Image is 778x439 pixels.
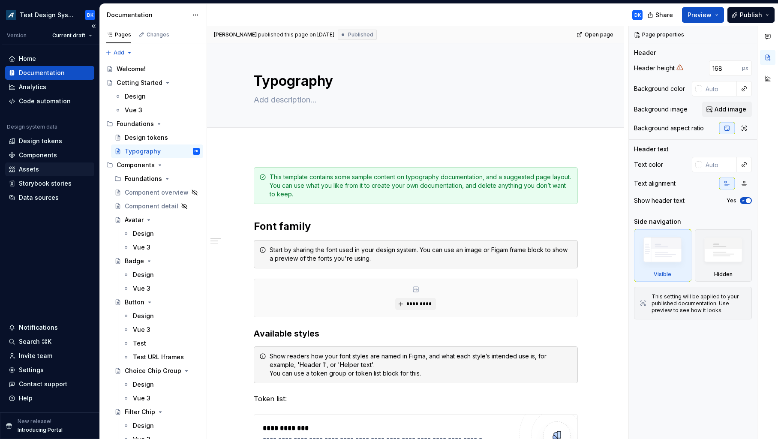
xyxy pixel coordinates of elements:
[19,352,52,360] div: Invite team
[702,102,752,117] button: Add image
[5,134,94,148] a: Design tokens
[5,191,94,204] a: Data sources
[634,229,691,282] div: Visible
[111,131,203,144] a: Design tokens
[133,229,154,238] div: Design
[119,282,203,295] a: Vue 3
[727,197,736,204] label: Yes
[214,31,257,38] span: [PERSON_NAME]
[270,173,572,198] div: This template contains some sample content on typography documentation, and a suggested page layo...
[19,337,51,346] div: Search ⌘K
[125,367,181,375] div: Choice Chip Group
[133,380,154,389] div: Design
[114,49,124,56] span: Add
[18,418,51,425] p: New release!
[634,160,663,169] div: Text color
[19,165,39,174] div: Assets
[111,405,203,419] a: Filter Chip
[111,364,203,378] a: Choice Chip Group
[119,337,203,350] a: Test
[5,335,94,349] button: Search ⌘K
[2,6,98,24] button: Test Design SystemDK
[5,94,94,108] a: Code automation
[254,394,578,404] p: Token list:
[111,186,203,199] a: Component overview
[119,350,203,364] a: Test URL Iframes
[682,7,724,23] button: Preview
[655,11,673,19] span: Share
[19,380,67,388] div: Contact support
[5,80,94,94] a: Analytics
[740,11,762,19] span: Publish
[133,394,150,403] div: Vue 3
[111,254,203,268] a: Badge
[19,151,57,159] div: Components
[125,174,162,183] div: Foundations
[634,179,676,188] div: Text alignment
[5,391,94,405] button: Help
[654,271,671,278] div: Visible
[133,243,150,252] div: Vue 3
[125,147,161,156] div: Typography
[254,328,578,340] h3: Available styles
[270,246,572,263] div: Start by sharing the font used in your design system. You can use an image or Figam frame block t...
[125,298,144,307] div: Button
[111,213,203,227] a: Avatar
[20,11,75,19] div: Test Design System
[87,20,99,32] button: Collapse sidebar
[19,323,58,332] div: Notifications
[125,257,144,265] div: Badge
[133,339,146,348] div: Test
[19,193,59,202] div: Data sources
[103,158,203,172] div: Components
[195,147,198,156] div: DK
[107,11,188,19] div: Documentation
[5,321,94,334] button: Notifications
[111,144,203,158] a: TypographyDK
[348,31,373,38] span: Published
[111,90,203,103] a: Design
[634,48,656,57] div: Header
[103,47,135,59] button: Add
[19,69,65,77] div: Documentation
[652,293,746,314] div: This setting will be applied to your published documentation. Use preview to see how it looks.
[117,78,162,87] div: Getting Started
[258,31,334,38] div: published this page on [DATE]
[103,76,203,90] a: Getting Started
[125,202,178,210] div: Component detail
[702,81,737,96] input: Auto
[7,123,57,130] div: Design system data
[119,241,203,254] a: Vue 3
[254,219,578,233] h2: Font family
[125,106,142,114] div: Vue 3
[19,54,36,63] div: Home
[715,105,746,114] span: Add image
[106,31,131,38] div: Pages
[5,377,94,391] button: Contact support
[634,84,685,93] div: Background color
[742,65,748,72] p: px
[5,349,94,363] a: Invite team
[87,12,93,18] div: DK
[117,65,146,73] div: Welcome!
[5,52,94,66] a: Home
[133,353,184,361] div: Test URL Iframes
[147,31,169,38] div: Changes
[125,133,168,142] div: Design tokens
[119,309,203,323] a: Design
[119,391,203,405] a: Vue 3
[574,29,617,41] a: Open page
[111,172,203,186] div: Foundations
[252,71,576,91] textarea: Typography
[5,162,94,176] a: Assets
[111,103,203,117] a: Vue 3
[634,124,704,132] div: Background aspect ratio
[19,179,72,188] div: Storybook stories
[48,30,96,42] button: Current draft
[125,188,189,197] div: Component overview
[643,7,679,23] button: Share
[19,83,46,91] div: Analytics
[119,227,203,241] a: Design
[119,323,203,337] a: Vue 3
[133,271,154,279] div: Design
